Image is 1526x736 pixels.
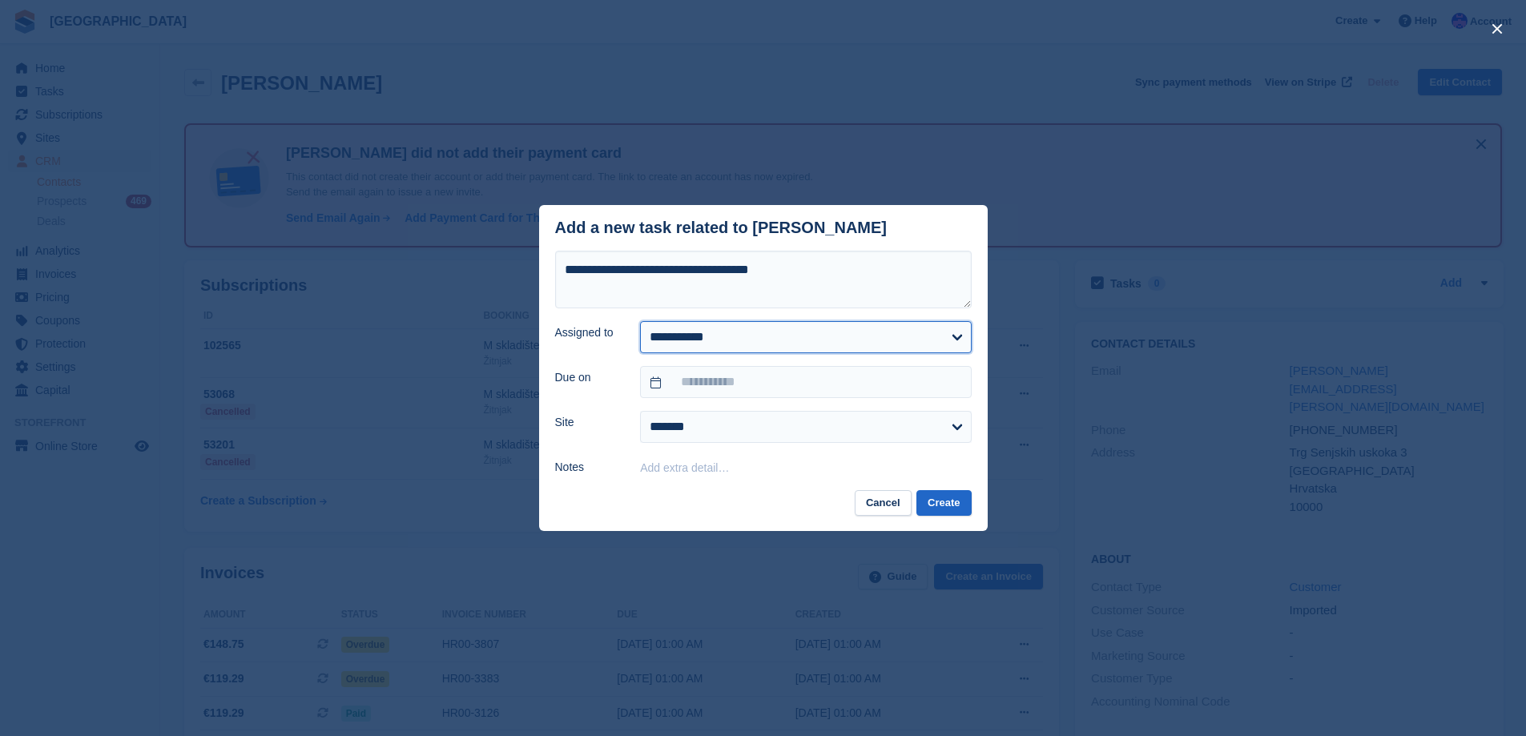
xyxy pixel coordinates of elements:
[555,459,622,476] label: Notes
[555,369,622,386] label: Due on
[555,324,622,341] label: Assigned to
[555,219,888,237] div: Add a new task related to [PERSON_NAME]
[1484,16,1510,42] button: close
[855,490,912,517] button: Cancel
[555,414,622,431] label: Site
[916,490,971,517] button: Create
[640,461,729,474] button: Add extra detail…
